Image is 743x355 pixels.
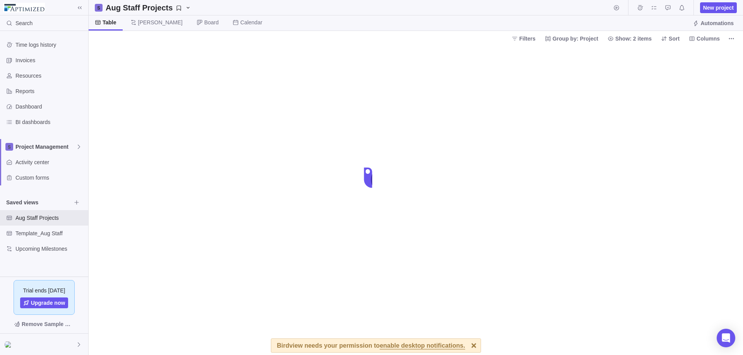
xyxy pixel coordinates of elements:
[717,329,735,347] div: Open Intercom Messenger
[23,287,65,294] span: Trial ends [DATE]
[103,2,194,13] span: Aug Staff Projects
[71,197,82,208] span: Browse views
[356,162,387,193] div: loading
[700,19,734,27] span: Automations
[553,35,598,42] span: Group by: Project
[15,229,85,237] span: Template_Aug Staff
[5,341,14,348] img: Show
[615,35,652,42] span: Show: 2 items
[635,2,645,13] span: Time logs
[15,72,85,80] span: Resources
[542,33,601,44] span: Group by: Project
[5,340,14,349] div: Nicolas Cerezo
[686,33,723,44] span: Columns
[676,6,687,12] a: Notifications
[138,19,183,26] span: [PERSON_NAME]
[15,245,85,253] span: Upcoming Milestones
[703,4,734,12] span: New project
[31,299,65,307] span: Upgrade now
[726,33,737,44] span: More actions
[15,214,85,222] span: Aug Staff Projects
[663,2,673,13] span: Approval requests
[15,41,85,49] span: Time logs history
[15,19,33,27] span: Search
[277,339,465,352] div: Birdview needs your permission to
[15,56,85,64] span: Invoices
[649,2,659,13] span: My assignments
[676,2,687,13] span: Notifications
[658,33,683,44] span: Sort
[700,2,737,13] span: New project
[669,35,680,42] span: Sort
[649,6,659,12] a: My assignments
[519,35,536,42] span: Filters
[380,343,465,350] span: enable desktop notifications.
[106,2,173,13] h2: Aug Staff Projects
[103,19,116,26] span: Table
[204,19,219,26] span: Board
[3,3,45,12] img: logo
[611,2,622,13] span: Start timer
[690,18,737,29] span: Automations
[635,6,645,12] a: Time logs
[508,33,539,44] span: Filters
[240,19,262,26] span: Calendar
[22,319,74,329] span: Remove Sample Data
[15,103,85,110] span: Dashboard
[6,199,71,206] span: Saved views
[604,33,655,44] span: Show: 2 items
[697,35,720,42] span: Columns
[15,87,85,95] span: Reports
[15,118,85,126] span: BI dashboards
[15,158,85,166] span: Activity center
[15,174,85,182] span: Custom forms
[15,143,76,151] span: Project Management
[6,318,82,330] span: Remove Sample Data
[663,6,673,12] a: Approval requests
[20,297,68,308] a: Upgrade now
